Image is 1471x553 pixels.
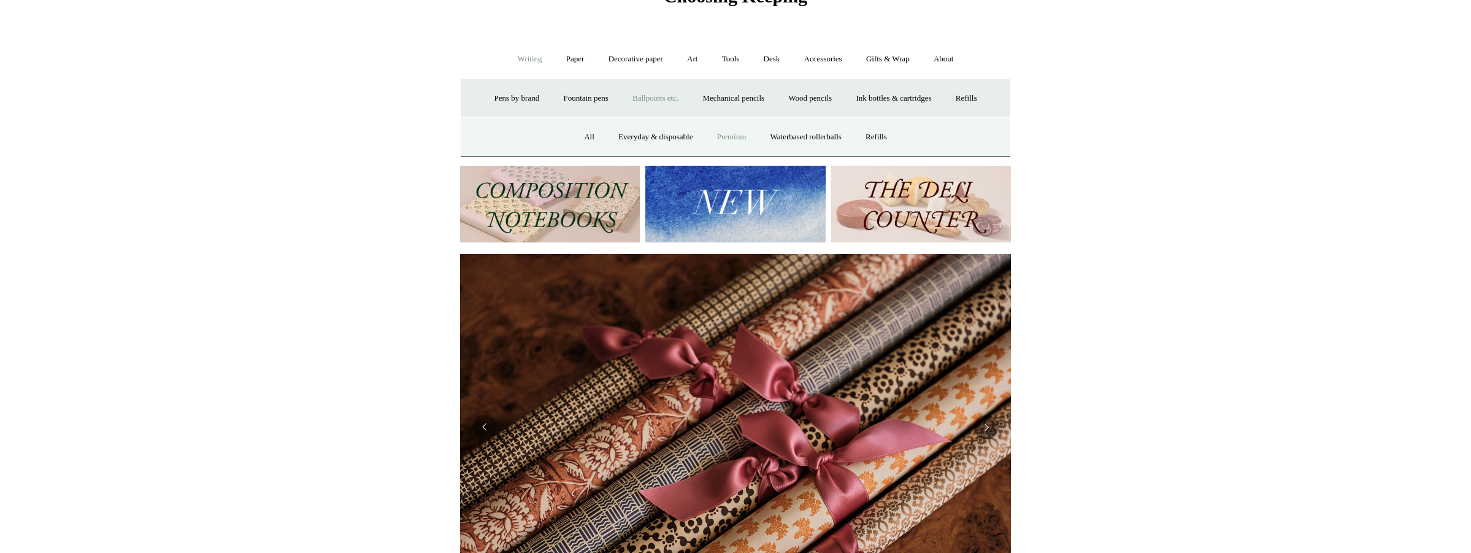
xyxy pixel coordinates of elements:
[793,43,853,75] a: Accessories
[706,121,758,153] a: Premium
[691,82,775,115] a: Mechanical pencils
[974,415,999,439] button: Next
[923,43,965,75] a: About
[472,415,497,439] button: Previous
[460,166,640,242] img: 202302 Composition ledgers.jpg__PID:69722ee6-fa44-49dd-a067-31375e5d54ec
[855,43,921,75] a: Gifts & Wrap
[573,121,605,153] a: All
[507,43,553,75] a: Writing
[777,82,843,115] a: Wood pencils
[621,82,689,115] a: Ballpoints etc.
[645,166,825,242] img: New.jpg__PID:f73bdf93-380a-4a35-bcfe-7823039498e1
[759,121,853,153] a: Waterbased rollerballs
[597,43,674,75] a: Decorative paper
[552,82,619,115] a: Fountain pens
[831,166,1011,242] img: The Deli Counter
[555,43,596,75] a: Paper
[711,43,751,75] a: Tools
[945,82,988,115] a: Refills
[845,82,942,115] a: Ink bottles & cartridges
[607,121,704,153] a: Everyday & disposable
[855,121,898,153] a: Refills
[753,43,791,75] a: Desk
[483,82,551,115] a: Pens by brand
[676,43,709,75] a: Art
